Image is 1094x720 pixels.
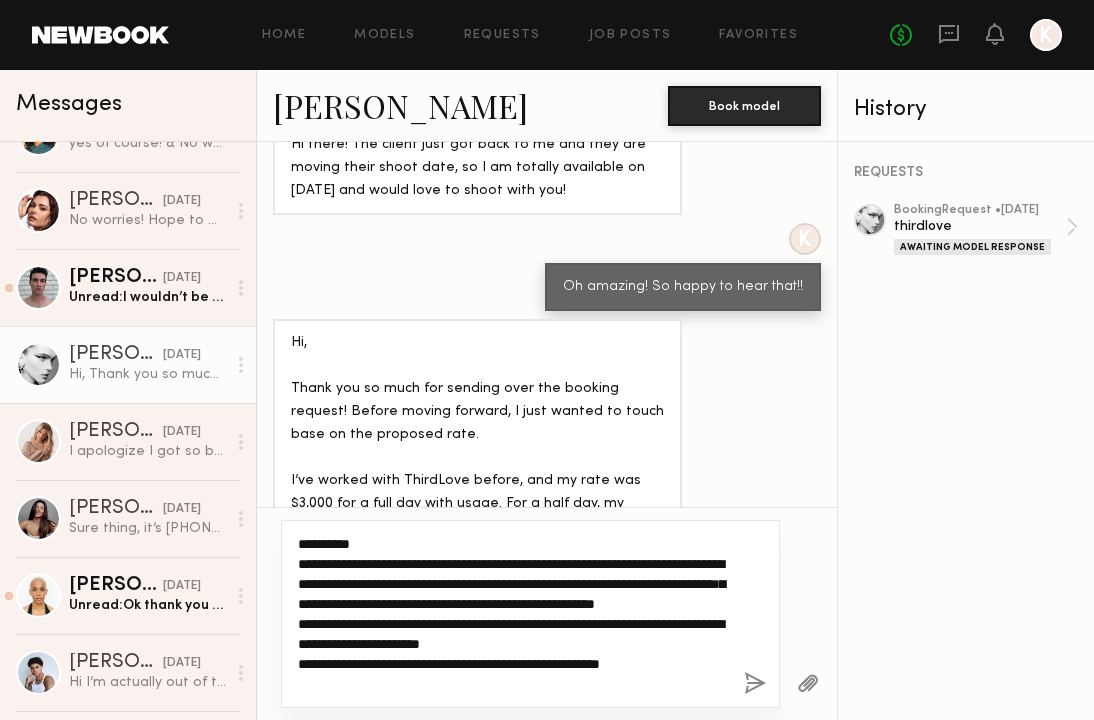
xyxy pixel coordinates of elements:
[163,423,201,442] div: [DATE]
[69,576,163,596] div: [PERSON_NAME]
[291,134,664,203] div: Hi there! The client just got back to me and they are moving their shoot date, so I am totally av...
[894,217,1066,236] div: thirdlove
[291,332,664,676] div: Hi, Thank you so much for sending over the booking request! Before moving forward, I just wanted ...
[69,268,163,288] div: [PERSON_NAME]
[69,211,226,230] div: No worries! Hope to work together soon!
[668,86,821,126] button: Book model
[69,653,163,673] div: [PERSON_NAME]
[69,519,226,538] div: Sure thing, it’s [PHONE_NUMBER]
[589,29,672,42] a: Job Posts
[354,29,415,42] a: Models
[69,191,163,211] div: [PERSON_NAME]
[69,442,226,461] div: I apologize I got so busy. I will send it [DATE] morning thank you
[464,29,541,42] a: Requests
[894,239,1051,255] div: Awaiting Model Response
[563,276,803,299] div: Oh amazing! So happy to hear that!!
[668,96,821,113] a: Book model
[273,84,528,127] a: [PERSON_NAME]
[163,654,201,673] div: [DATE]
[69,596,226,615] div: Unread: Ok thank you so much :)
[69,422,163,442] div: [PERSON_NAME]
[69,345,163,365] div: [PERSON_NAME]
[69,134,226,153] div: yes of course! & No worries thank you nonetheless!
[719,29,798,42] a: Favorites
[163,577,201,596] div: [DATE]
[69,288,226,307] div: Unread: I wouldn’t be able to make this happen [DATE], however if you need us for any other time ...
[16,93,122,116] span: Messages
[69,499,163,519] div: [PERSON_NAME]
[163,500,201,519] div: [DATE]
[163,269,201,288] div: [DATE]
[854,166,1078,180] div: REQUESTS
[854,98,1078,121] div: History
[69,673,226,692] div: Hi I’m actually out of town on a work trip until [DATE]!
[163,192,201,211] div: [DATE]
[894,204,1078,255] a: bookingRequest •[DATE]thirdloveAwaiting Model Response
[262,29,307,42] a: Home
[163,346,201,365] div: [DATE]
[894,204,1066,217] div: booking Request • [DATE]
[1030,19,1062,51] a: K
[69,365,226,384] div: Hi, Thank you so much for sending over the booking request! Before moving forward, I just wanted ...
